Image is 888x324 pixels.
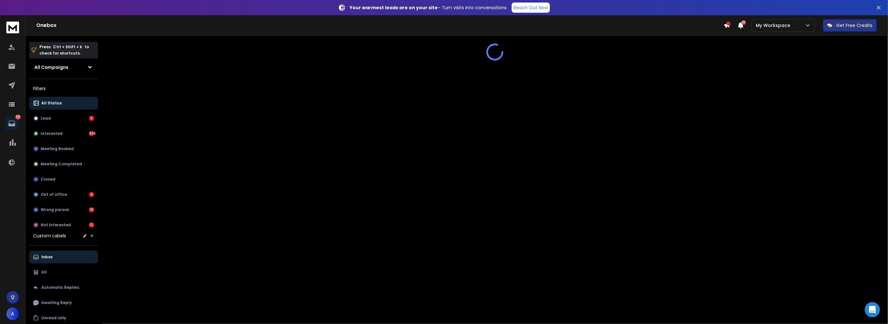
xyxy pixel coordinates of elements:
div: 336 [89,131,94,136]
h3: Filters [29,84,98,93]
p: Not Interested [41,222,71,228]
p: Meeting Booked [41,146,74,151]
h1: Onebox [36,22,724,29]
p: Meeting Completed [41,162,82,167]
h3: Custom Labels [33,233,66,239]
button: Out of office4 [29,188,98,201]
button: Awaiting Reply [29,296,98,309]
p: My Workspace [756,22,793,29]
p: Out of office [41,192,67,197]
p: Automatic Replies [41,285,79,290]
p: 374 [16,115,21,120]
img: logo [6,22,19,33]
div: 3 [89,116,94,121]
p: Get Free Credits [836,22,872,29]
p: Awaiting Reply [41,300,72,305]
button: Not Interested12 [29,219,98,231]
p: Lead [41,116,51,121]
button: Closed [29,173,98,186]
div: 19 [89,207,94,212]
div: 12 [89,222,94,228]
strong: Your warmest leads are on your site [350,4,438,11]
button: Meeting Booked [29,142,98,155]
button: All Campaigns [29,61,98,74]
span: Ctrl + Shift + k [52,43,83,50]
a: Reach Out Now [512,3,550,13]
h1: All Campaigns [34,64,68,70]
button: All [29,266,98,279]
button: Interested336 [29,127,98,140]
div: 4 [89,192,94,197]
p: Press to check for shortcuts. [39,44,89,56]
p: All Status [41,101,62,106]
button: Get Free Credits [823,19,877,32]
button: Wrong person19 [29,203,98,216]
button: Automatic Replies [29,281,98,294]
span: 50 [741,20,746,25]
button: A [6,307,19,320]
button: Lead3 [29,112,98,125]
p: Interested [41,131,63,136]
p: Wrong person [41,207,69,212]
a: 374 [5,117,18,130]
p: Reach Out Now [514,4,548,11]
p: All [41,270,47,275]
div: Open Intercom Messenger [865,302,880,317]
button: All Status [29,97,98,109]
button: Meeting Completed [29,158,98,170]
button: Inbox [29,251,98,263]
p: Unread only [41,315,66,321]
p: Inbox [41,255,52,260]
p: – Turn visits into conversations [350,4,507,11]
p: Closed [41,177,55,182]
